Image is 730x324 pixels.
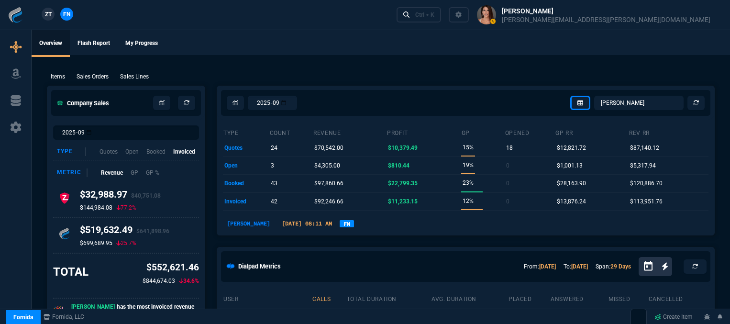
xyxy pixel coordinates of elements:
[136,228,169,235] span: $641,898.96
[524,262,556,271] p: From:
[571,263,588,270] a: [DATE]
[312,291,346,305] th: calls
[80,204,112,212] p: $144,984.08
[432,306,506,320] p: 41s
[630,141,659,155] p: $87,140.12
[125,147,139,156] p: Open
[118,30,166,57] a: My Progress
[630,177,663,190] p: $120,886.70
[610,263,631,270] a: 29 Days
[539,263,556,270] a: [DATE]
[463,194,474,208] p: 12%
[146,147,166,156] p: Booked
[223,156,269,174] td: open
[506,177,509,190] p: 0
[271,141,277,155] p: 24
[608,291,648,305] th: missed
[57,99,109,108] h5: Company Sales
[41,313,87,321] a: msbcCompanyName
[223,291,312,305] th: user
[314,159,340,172] p: $4,305.00
[557,141,586,155] p: $12,821.72
[609,306,646,320] p: 5
[388,159,409,172] p: $810.44
[463,176,474,190] p: 23%
[557,195,586,208] p: $13,876.24
[143,261,199,275] p: $552,621.46
[651,310,697,324] a: Create Item
[100,147,118,156] p: Quotes
[313,125,387,139] th: revenue
[564,262,588,271] p: To:
[71,302,199,320] p: has the most invoiced revenue this month.
[509,306,549,320] p: 1018
[80,239,112,247] p: $699,689.95
[223,125,269,139] th: type
[131,192,161,199] span: $40,751.08
[630,159,656,172] p: $5,317.94
[505,125,555,139] th: opened
[131,168,138,177] p: GP
[506,195,509,208] p: 0
[461,125,505,139] th: GP
[388,177,418,190] p: $22,799.35
[557,177,586,190] p: $28,163.90
[278,219,336,228] p: [DATE] 08:11 AM
[80,224,169,239] h4: $519,632.49
[463,158,474,172] p: 19%
[431,291,508,305] th: avg. duration
[552,306,606,320] p: 11
[596,262,631,271] p: Span:
[648,291,709,305] th: cancelled
[348,306,430,320] p: 11h 32m
[179,277,199,285] p: 34.6%
[53,265,88,279] h3: TOTAL
[506,141,513,155] p: 18
[313,306,344,320] p: 1328
[346,291,431,305] th: total duration
[45,10,52,19] span: ZT
[271,159,274,172] p: 3
[388,195,418,208] p: $11,233.15
[506,159,509,172] p: 0
[550,291,608,305] th: answered
[77,72,109,81] p: Sales Orders
[57,168,88,177] div: Metric
[146,168,159,177] p: GP %
[508,291,550,305] th: placed
[116,204,136,212] p: 77.2%
[224,306,310,320] p: [PERSON_NAME]
[223,139,269,156] td: quotes
[120,72,149,81] p: Sales Lines
[223,192,269,210] td: invoiced
[387,125,461,139] th: Profit
[143,277,175,285] p: $844,674.03
[557,159,583,172] p: $1,001.13
[340,220,354,227] a: FN
[269,125,313,139] th: count
[642,259,662,273] button: Open calendar
[51,72,65,81] p: Items
[101,168,123,177] p: Revenue
[271,177,277,190] p: 43
[463,141,474,154] p: 15%
[238,262,281,271] h5: Dialpad Metrics
[314,177,343,190] p: $97,860.66
[314,195,343,208] p: $92,246.66
[71,303,115,311] span: [PERSON_NAME]
[650,306,707,320] p: 288
[32,30,70,57] a: Overview
[63,10,70,19] span: FN
[223,219,274,228] p: [PERSON_NAME]
[70,30,118,57] a: Flash Report
[116,239,136,247] p: 25.7%
[223,175,269,192] td: booked
[53,304,64,318] p: 🎉
[173,147,195,156] p: Invoiced
[314,141,343,155] p: $70,542.00
[271,195,277,208] p: 42
[80,189,161,204] h4: $32,988.97
[57,147,86,156] div: Type
[415,11,434,19] div: Ctrl + K
[630,195,663,208] p: $113,951.76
